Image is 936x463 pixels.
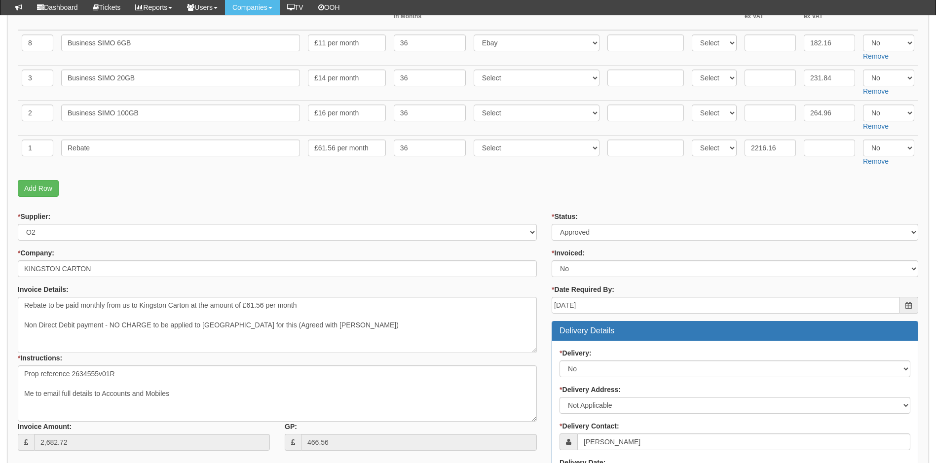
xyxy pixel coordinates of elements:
label: Instructions: [18,353,62,363]
label: Delivery Address: [560,385,621,394]
a: Remove [863,157,889,165]
small: In Months [394,12,466,21]
small: ex VAT [745,12,796,21]
a: Add Row [18,180,59,197]
a: Remove [863,122,889,130]
label: GP: [285,422,297,431]
a: Remove [863,52,889,60]
textarea: Prop reference 2634555v01R Me to email full details to Accounts and Mobiles [18,365,537,422]
label: Delivery Contact: [560,421,619,431]
label: Date Required By: [552,285,614,294]
small: ex VAT [804,12,855,21]
label: Company: [18,248,54,258]
label: Invoice Details: [18,285,69,294]
label: Invoiced: [552,248,585,258]
h3: Delivery Details [560,326,910,335]
a: Remove [863,87,889,95]
textarea: Rebate to be paid monthly from us to Kingston Carton at the amount of £61.56 per month Non Direct... [18,297,537,353]
label: Invoice Amount: [18,422,72,431]
label: Supplier: [18,212,50,221]
label: Delivery: [560,348,592,358]
label: Status: [552,212,578,221]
